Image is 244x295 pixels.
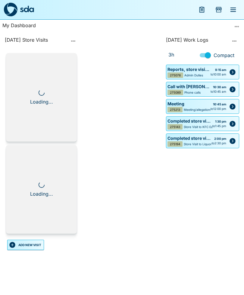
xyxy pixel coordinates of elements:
[167,66,211,72] p: Reports, store visits and issues
[170,108,180,111] span: 275213
[213,85,226,89] strong: 10:30 am
[5,36,67,46] div: [DATE] Store Visits
[227,119,238,129] button: Edit
[211,107,226,111] span: to 12:00 pm
[215,120,226,123] strong: 1:30 pm
[227,67,238,77] button: Edit
[184,125,225,129] p: Store Visit to KFC Eaglehawk
[170,74,181,77] span: 275076
[30,190,53,197] div: Loading...
[167,83,211,90] p: Call with [PERSON_NAME]
[166,36,228,46] div: [DATE] Work Logs
[184,107,211,112] p: Meeting/allegations
[168,51,174,58] span: 3h
[30,98,53,105] div: Loading...
[170,91,181,94] span: 275089
[170,143,180,146] span: 275194
[195,2,209,17] button: menu
[170,125,180,128] span: 275143
[213,102,226,106] strong: 10:45 am
[211,72,226,77] span: to 10:00 am
[2,22,232,31] div: My Dashboard
[232,22,242,31] button: more
[20,5,34,12] img: sda-logotype.svg
[212,124,226,128] span: to 1:45 pm
[227,101,238,112] button: Edit
[214,137,226,140] strong: 2:00 pm
[167,101,211,107] p: Meeting
[7,240,44,250] button: ADD NEW VISIT
[214,52,234,59] span: Compact
[211,89,226,94] span: to 10:45 am
[4,3,17,17] img: sda-logo-dark.svg
[227,84,238,95] button: Edit
[212,141,226,146] span: to 2:30 pm
[211,2,226,17] button: Add Store Visit
[184,73,203,78] p: Admin Duties
[167,118,212,124] p: Completed store visit to KFC Eaglehawk
[184,90,201,95] p: Phone calls
[226,2,240,17] button: menu
[215,68,226,72] strong: 9:15 am
[227,136,238,146] button: Edit
[167,135,212,141] p: Completed store visit to Liquorland [GEOGRAPHIC_DATA]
